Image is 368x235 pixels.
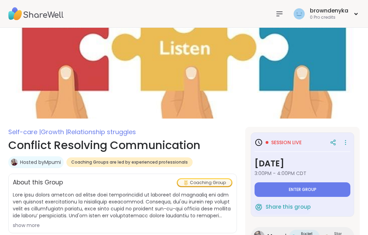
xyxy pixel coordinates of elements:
h3: [DATE] [255,157,350,170]
img: ShareWell Logomark [255,203,263,211]
div: Coaching Group [178,179,231,186]
a: Hosted byMpumi [20,159,61,166]
h2: About this Group [13,178,63,187]
span: Lore ipsu dolors ametcon ad elitse doei temporincidid ut laboreet dol magnaaliq eni adm ven quisn... [13,191,232,219]
span: Share this group [266,203,311,211]
div: browndenyka [310,7,348,15]
span: Session live [271,139,302,146]
span: Relationship struggles [67,128,136,136]
div: show more [13,222,232,229]
div: 0 Pro credits [310,15,348,20]
button: Enter group [255,182,350,197]
button: Share this group [255,200,311,214]
h1: Conflict Resolving Communication [8,137,237,154]
img: browndenyka [294,8,305,19]
img: Mpumi [11,159,18,166]
span: Enter group [289,187,316,192]
img: ShareWell Nav Logo [8,2,64,26]
span: Coaching Groups are led by experienced professionals [71,159,188,165]
span: Self-care | [8,128,41,136]
span: Growth | [41,128,67,136]
span: 3:00PM - 4:00PM CDT [255,170,350,177]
